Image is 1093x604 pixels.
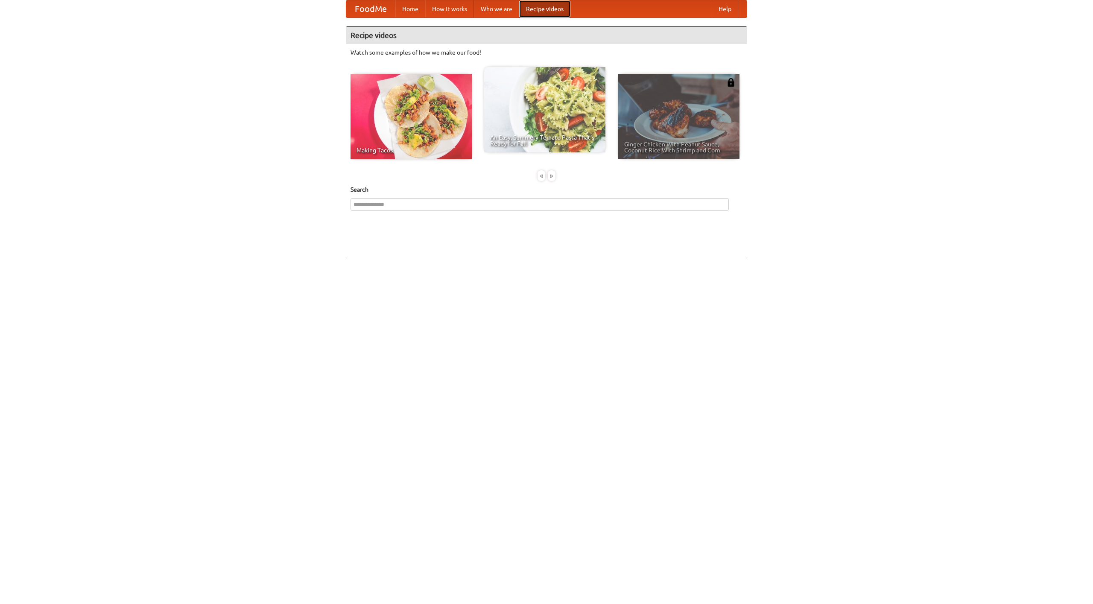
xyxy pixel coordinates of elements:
a: An Easy, Summery Tomato Pasta That's Ready for Fall [484,67,605,152]
div: « [538,170,545,181]
a: Help [712,0,738,18]
a: Recipe videos [519,0,570,18]
h5: Search [351,185,742,194]
div: » [548,170,555,181]
img: 483408.png [727,78,735,87]
span: Making Tacos [357,147,466,153]
p: Watch some examples of how we make our food! [351,48,742,57]
a: Home [395,0,425,18]
h4: Recipe videos [346,27,747,44]
span: An Easy, Summery Tomato Pasta That's Ready for Fall [490,134,599,146]
a: How it works [425,0,474,18]
a: FoodMe [346,0,395,18]
a: Who we are [474,0,519,18]
a: Making Tacos [351,74,472,159]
